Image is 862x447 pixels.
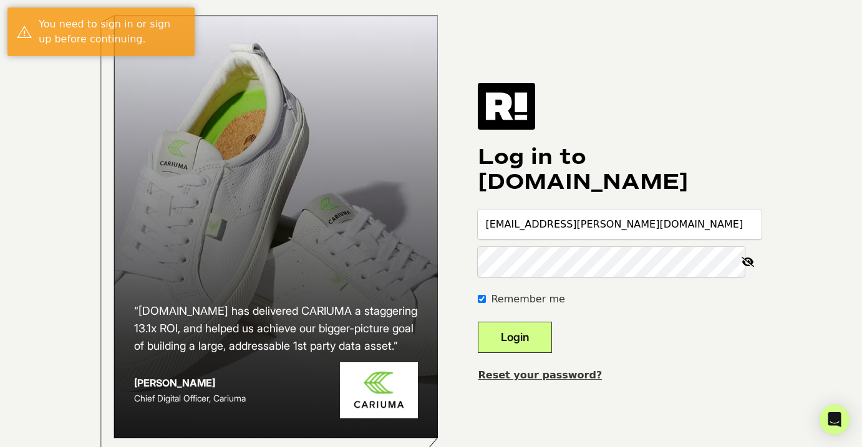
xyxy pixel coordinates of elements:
a: Reset your password? [478,369,602,381]
div: You need to sign in or sign up before continuing. [39,17,185,47]
h1: Log in to [DOMAIN_NAME] [478,145,762,195]
label: Remember me [491,292,564,307]
input: Email [478,209,762,239]
button: Login [478,322,552,353]
div: Open Intercom Messenger [820,405,850,435]
img: Retention.com [478,83,535,129]
strong: [PERSON_NAME] [134,377,215,389]
span: Chief Digital Officer, Cariuma [134,393,246,403]
h2: “[DOMAIN_NAME] has delivered CARIUMA a staggering 13.1x ROI, and helped us achieve our bigger-pic... [134,302,419,355]
img: Cariuma [340,362,418,419]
